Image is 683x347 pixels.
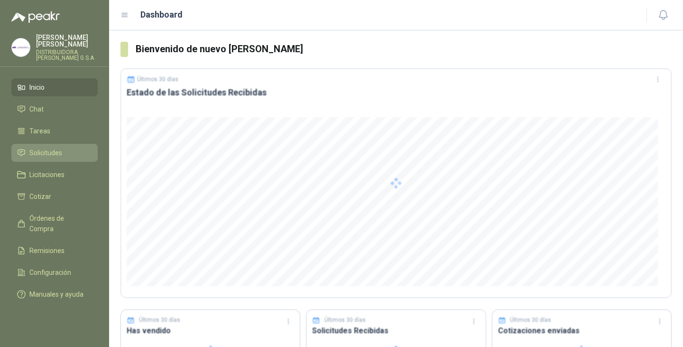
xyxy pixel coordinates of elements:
p: DISTRIBUIDORA [PERSON_NAME] G S.A [36,49,98,61]
p: [PERSON_NAME] [PERSON_NAME] [36,34,98,47]
a: Inicio [11,78,98,96]
span: Tareas [29,126,50,136]
a: Tareas [11,122,98,140]
a: Configuración [11,263,98,281]
a: Cotizar [11,188,98,206]
span: Inicio [29,82,45,93]
span: Manuales y ayuda [29,289,83,300]
img: Company Logo [12,38,30,56]
a: Manuales y ayuda [11,285,98,303]
span: Cotizar [29,191,51,202]
span: Órdenes de Compra [29,213,89,234]
span: Chat [29,104,44,114]
a: Solicitudes [11,144,98,162]
span: Configuración [29,267,71,278]
a: Licitaciones [11,166,98,184]
h1: Dashboard [140,8,183,21]
span: Remisiones [29,245,65,256]
img: Logo peakr [11,11,60,23]
a: Chat [11,100,98,118]
a: Órdenes de Compra [11,209,98,238]
a: Remisiones [11,242,98,260]
h3: Bienvenido de nuevo [PERSON_NAME] [136,42,672,56]
span: Licitaciones [29,169,65,180]
span: Solicitudes [29,148,62,158]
